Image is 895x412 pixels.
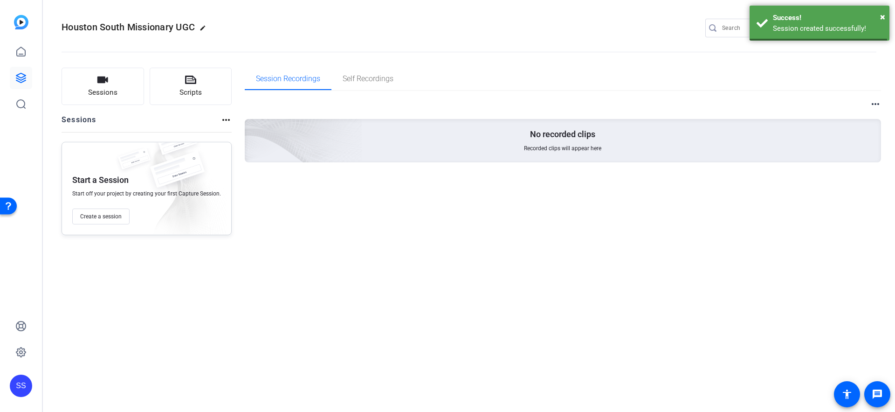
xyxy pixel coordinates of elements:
mat-icon: accessibility [841,389,853,400]
span: Scripts [179,87,202,98]
img: fake-session.png [113,148,155,175]
img: blue-gradient.svg [14,15,28,29]
mat-icon: more_horiz [220,114,232,126]
span: × [880,11,885,22]
button: Close [880,10,885,24]
div: Success! [773,13,882,23]
div: Session created successfully! [773,23,882,34]
img: fake-session.png [151,128,203,162]
p: Start a Session [72,175,129,186]
img: fake-session.png [142,152,212,198]
h2: Sessions [62,114,96,132]
span: Sessions [88,87,117,98]
mat-icon: more_horiz [870,98,881,110]
span: Houston South Missionary UGC [62,21,195,33]
mat-icon: message [872,389,883,400]
img: embarkstudio-empty-session.png [140,27,363,229]
img: embarkstudio-empty-session.png [136,140,227,239]
span: Start off your project by creating your first Capture Session. [72,190,221,197]
span: Create a session [80,213,122,220]
input: Search [722,22,806,34]
mat-icon: edit [200,25,211,36]
div: SS [10,375,32,397]
span: Session Recordings [256,75,320,83]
